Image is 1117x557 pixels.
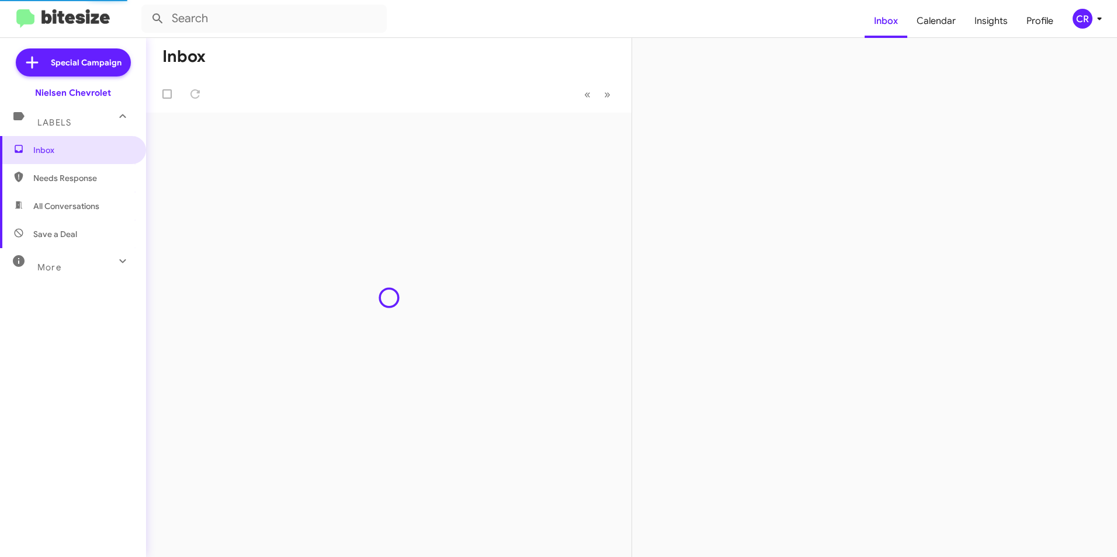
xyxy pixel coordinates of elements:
a: Inbox [865,4,907,38]
input: Search [141,5,387,33]
div: Nielsen Chevrolet [35,87,111,99]
span: All Conversations [33,200,99,212]
button: CR [1063,9,1104,29]
span: Labels [37,117,71,128]
span: Save a Deal [33,228,77,240]
a: Insights [965,4,1017,38]
span: Special Campaign [51,57,122,68]
span: More [37,262,61,273]
a: Profile [1017,4,1063,38]
button: Next [597,82,618,106]
nav: Page navigation example [578,82,618,106]
a: Calendar [907,4,965,38]
span: Inbox [33,144,133,156]
span: « [584,87,591,102]
h1: Inbox [162,47,206,66]
a: Special Campaign [16,48,131,76]
div: CR [1073,9,1092,29]
span: » [604,87,610,102]
button: Previous [577,82,598,106]
span: Needs Response [33,172,133,184]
